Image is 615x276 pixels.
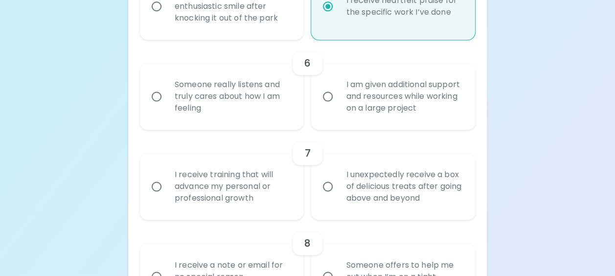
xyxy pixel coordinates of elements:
div: choice-group-check [140,40,475,130]
div: choice-group-check [140,130,475,220]
h6: 7 [304,145,310,161]
h6: 8 [304,235,311,251]
div: I am given additional support and resources while working on a large project [338,67,470,126]
div: I receive training that will advance my personal or professional growth [167,157,298,216]
div: I unexpectedly receive a box of delicious treats after going above and beyond [338,157,470,216]
div: Someone really listens and truly cares about how I am feeling [167,67,298,126]
h6: 6 [304,55,311,71]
